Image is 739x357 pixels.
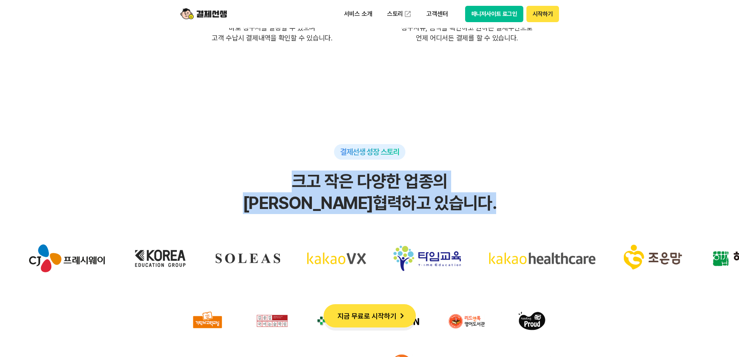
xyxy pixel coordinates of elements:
img: logo [180,7,227,21]
button: 시작하기 [526,6,559,22]
img: 파트너사 이미지 [439,303,495,339]
button: 지금 무료로 시작하기 [324,304,416,327]
img: soleas [212,239,277,278]
p: 서비스 소개 [339,7,378,21]
img: 파트너사 이미지 [244,303,300,339]
a: 홈 [2,246,51,266]
img: korea education group [128,239,185,278]
span: 홈 [24,258,29,264]
a: 스토리 [382,6,417,22]
img: 카카오헬스케어 [484,239,593,278]
a: 설정 [100,246,149,266]
img: 화살표 아이콘 [396,310,407,321]
img: 카카오VX [304,239,363,278]
img: 파트너사 이미지 [374,303,429,339]
button: 매니저사이트 로그인 [465,6,524,22]
h2: 크고 작은 다양한 업종의 [PERSON_NAME] 협력하고 있습니다. [16,171,723,214]
p: 고객센터 [421,7,453,21]
img: 타임교육 [389,239,457,278]
span: 설정 [120,258,129,264]
img: cj프레시웨이 [26,239,101,278]
img: 파트너사 이미지 [180,303,235,339]
p: 카카오 알림톡 또는 문자로 청구서를 받게되며 청구사유, 금액을 확인하고 원하는 결제수단으로 언제 어디서든 결제를 할 수 있습니다. [374,13,560,43]
img: 외부 도메인 오픈 [404,10,412,18]
p: 고객의 휴대전화번호, 금액, 사유를 입력하면 바로 청구서를 발송할 수 있으며 고객 수납시 결제내역을 확인할 수 있습니다. [180,13,365,43]
img: 파트너사 이미지 [309,303,365,339]
span: 대화 [71,258,80,265]
img: 조은맘 [620,239,681,278]
span: 결제선생 성장 스토리 [340,147,399,157]
img: 파트너사 이미지 [504,303,559,339]
a: 대화 [51,246,100,266]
